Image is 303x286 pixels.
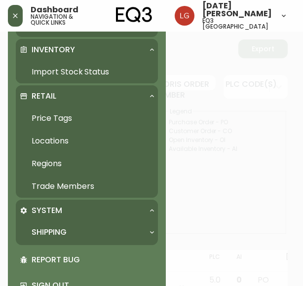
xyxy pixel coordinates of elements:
p: Retail [32,91,56,102]
img: 2638f148bab13be18035375ceda1d187 [175,6,194,26]
a: Trade Members [16,175,158,198]
p: Report Bug [32,254,154,265]
div: Retail [16,85,158,107]
div: System [16,200,158,221]
div: Inventory [16,39,158,61]
a: Locations [16,130,158,152]
span: [DATE][PERSON_NAME] [202,2,272,18]
p: Inventory [32,44,75,55]
img: logo [116,7,152,23]
p: System [32,205,62,216]
a: Regions [16,152,158,175]
a: Price Tags [16,107,158,130]
h5: eq3 [GEOGRAPHIC_DATA] [202,18,272,30]
p: Shipping [32,227,67,238]
a: Import Stock Status [16,61,158,83]
div: Report Bug [16,247,158,273]
span: Dashboard [31,6,78,14]
h5: navigation & quick links [31,14,85,26]
div: Shipping [16,221,158,243]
